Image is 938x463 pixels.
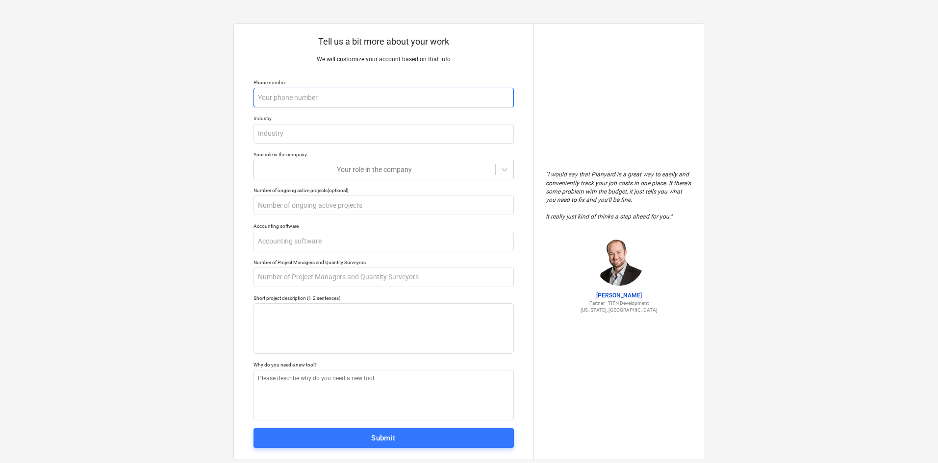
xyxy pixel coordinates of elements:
p: [US_STATE], [GEOGRAPHIC_DATA] [546,307,693,313]
p: " I would say that Planyard is a great way to easily and conveniently track your job costs in one... [546,171,693,221]
p: Tell us a bit more about your work [254,36,514,48]
input: Accounting software [254,232,514,251]
div: Number of ongoing active projects (optional) [254,187,514,194]
div: Submit [371,432,396,444]
input: Industry [254,124,514,144]
p: [PERSON_NAME] [546,292,693,300]
div: Accounting software [254,223,514,229]
input: Your phone number [254,88,514,107]
div: Short project description (1-2 sentences) [254,295,514,301]
input: Number of Project Managers and Quantity Surveyors [254,268,514,287]
div: Why do you need a new tool? [254,362,514,368]
p: Partner - TITN Development [546,300,693,306]
input: Number of ongoing active projects [254,195,514,215]
p: We will customize your account based on that info [254,55,514,64]
img: Jordan Cohen [595,237,644,286]
div: Industry [254,115,514,122]
button: Submit [254,428,514,448]
div: Your role in the company [254,151,514,158]
div: Number of Project Managers and Quantity Surveyors [254,259,514,266]
div: Phone number [254,79,514,86]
